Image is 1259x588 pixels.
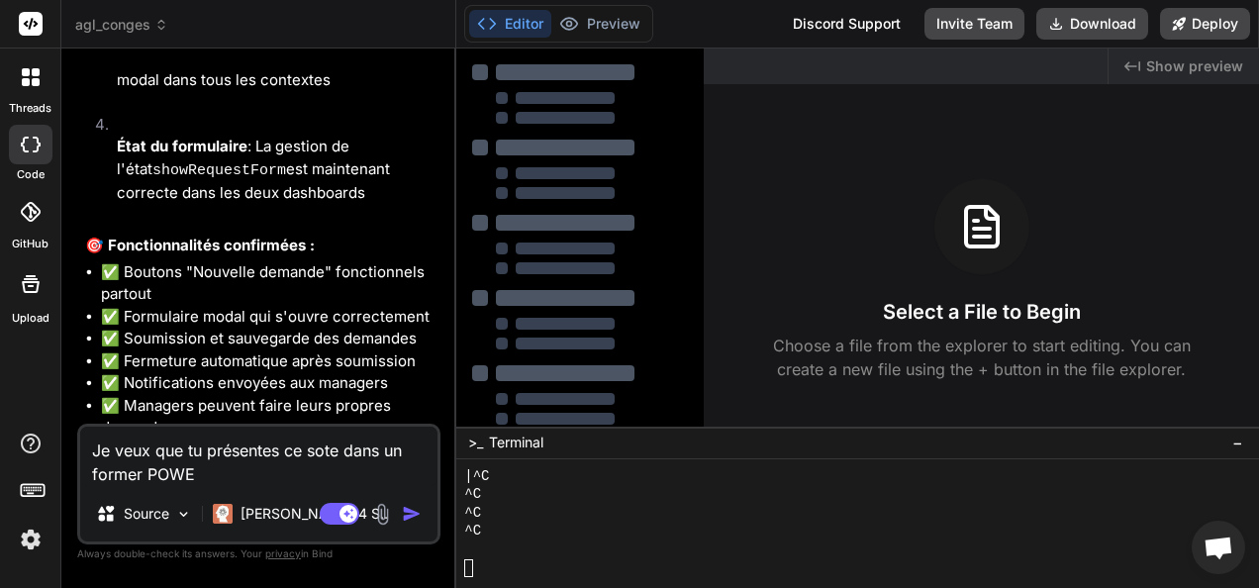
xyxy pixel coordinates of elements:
[464,522,481,540] span: ^C
[213,504,233,524] img: Claude 4 Sonnet
[924,8,1024,40] button: Invite Team
[464,504,481,523] span: ^C
[117,136,436,205] p: : La gestion de l'état est maintenant correcte dans les deux dashboards
[241,504,388,524] p: [PERSON_NAME] 4 S..
[12,236,48,252] label: GitHub
[371,503,394,526] img: attachment
[101,328,436,350] li: ✅ Soumission et sauvegarde des demandes
[1160,8,1250,40] button: Deploy
[101,261,436,306] li: ✅ Boutons "Nouvelle demande" fonctionnels partout
[883,298,1081,326] h3: Select a File to Begin
[12,310,49,327] label: Upload
[551,10,648,38] button: Preview
[85,236,315,254] strong: 🎯 Fonctionnalités confirmées :
[1146,56,1243,76] span: Show preview
[1036,8,1148,40] button: Download
[1228,427,1247,458] button: −
[152,162,286,179] code: showRequestForm
[117,137,247,155] strong: État du formulaire
[124,504,169,524] p: Source
[77,544,440,563] p: Always double-check its answers. Your in Bind
[75,15,168,35] span: agl_conges
[464,467,489,486] span: |^C
[468,433,483,452] span: >_
[17,166,45,183] label: code
[14,523,48,556] img: settings
[80,427,437,486] textarea: Je veux que tu présentes ce sote dans un former POWE
[101,350,436,373] li: ✅ Fermeture automatique après soumission
[265,547,301,559] span: privacy
[1232,433,1243,452] span: −
[489,433,543,452] span: Terminal
[464,485,481,504] span: ^C
[469,10,551,38] button: Editor
[175,506,192,523] img: Pick Models
[760,334,1204,381] p: Choose a file from the explorer to start editing. You can create a new file using the + button in...
[101,395,436,440] li: ✅ Managers peuvent faire leurs propres demandes
[9,100,51,117] label: threads
[101,306,436,329] li: ✅ Formulaire modal qui s'ouvre correctement
[101,372,436,395] li: ✅ Notifications envoyées aux managers
[1192,521,1245,574] div: Ouvrir le chat
[402,504,422,524] img: icon
[781,8,913,40] div: Discord Support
